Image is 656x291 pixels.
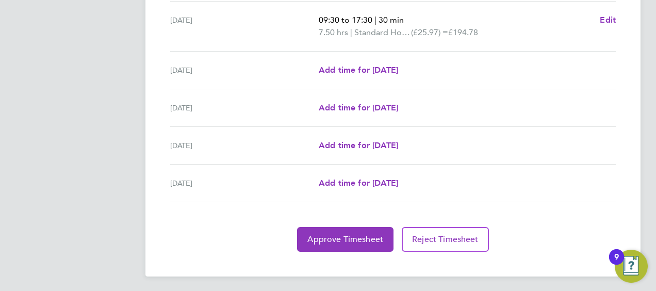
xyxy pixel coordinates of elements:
a: Add time for [DATE] [319,102,398,114]
button: Approve Timesheet [297,227,393,252]
div: [DATE] [170,14,319,39]
span: Add time for [DATE] [319,178,398,188]
a: Edit [600,14,616,26]
span: Add time for [DATE] [319,65,398,75]
div: 9 [614,257,619,270]
div: [DATE] [170,64,319,76]
span: £194.78 [448,27,478,37]
span: Reject Timesheet [412,234,479,245]
span: Add time for [DATE] [319,140,398,150]
button: Reject Timesheet [402,227,489,252]
span: (£25.97) = [411,27,448,37]
a: Add time for [DATE] [319,177,398,189]
span: 7.50 hrs [319,27,348,37]
button: Open Resource Center, 9 new notifications [615,250,648,283]
div: [DATE] [170,102,319,114]
span: Standard Hourly [354,26,411,39]
span: Add time for [DATE] [319,103,398,112]
span: Approve Timesheet [307,234,383,245]
span: Edit [600,15,616,25]
span: 30 min [379,15,404,25]
span: | [350,27,352,37]
div: [DATE] [170,139,319,152]
span: | [374,15,376,25]
div: [DATE] [170,177,319,189]
a: Add time for [DATE] [319,64,398,76]
a: Add time for [DATE] [319,139,398,152]
span: 09:30 to 17:30 [319,15,372,25]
